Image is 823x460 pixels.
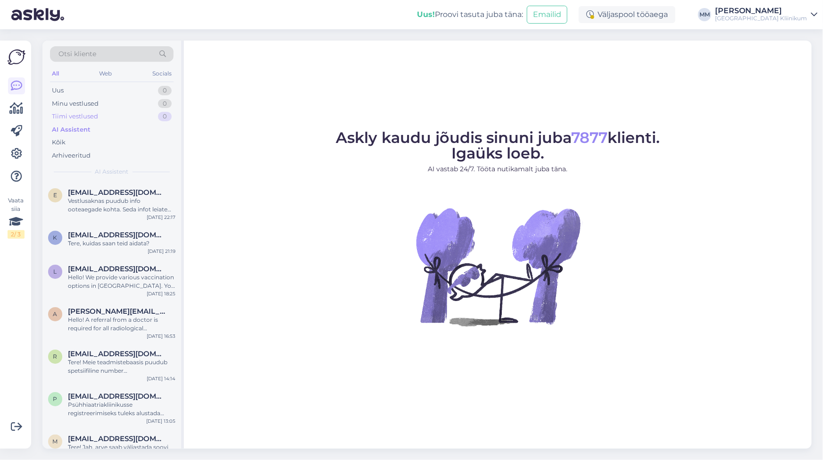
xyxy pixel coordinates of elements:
div: Tere! Meie teadmistebaasis puudub spetsiifiline number tarkusehammaste eemaldamiseks. Palun võtke... [68,358,175,375]
span: p [53,395,58,402]
img: No Chat active [413,182,583,351]
span: remonpro832@gmail.com [68,350,166,358]
div: 0 [158,112,172,121]
span: E [53,192,57,199]
div: Socials [150,67,174,80]
div: [DATE] 22:17 [147,214,175,221]
span: r [53,353,58,360]
div: Hello! We provide various vaccination options in [GEOGRAPHIC_DATA]. You can get vaccinated at our... [68,273,175,290]
div: Tere! Jah, arve saab väljastada soovi korral. Kui tasute visiiditasu kohapeal, saate küsida prind... [68,443,175,460]
div: Tere, kuidas saan teid aidata? [68,239,175,248]
div: Minu vestlused [52,99,99,109]
div: [DATE] 18:25 [147,290,175,297]
div: Hello! A referral from a doctor is required for all radiological examinations, including [MEDICAL... [68,316,175,333]
div: Uus [52,86,64,95]
span: karinliin31@gmail.com [68,231,166,239]
b: Uus! [417,10,435,19]
div: AI Assistent [52,125,91,134]
span: priivits.a@gmail.com [68,392,166,401]
div: 0 [158,86,172,95]
div: 2 / 3 [8,230,25,239]
div: Proovi tasuta juba täna: [417,9,523,20]
span: luckiestg1102@gmail.com [68,265,166,273]
div: Arhiveeritud [52,151,91,160]
div: Tiimi vestlused [52,112,98,121]
span: merleraa@gmail.com [68,435,166,443]
div: [DATE] 16:53 [147,333,175,340]
img: Askly Logo [8,48,25,66]
span: Elfbard21@gmail.com [68,188,166,197]
button: Emailid [527,6,567,24]
div: All [50,67,61,80]
div: 0 [158,99,172,109]
div: [GEOGRAPHIC_DATA] Kliinikum [715,15,807,22]
span: a [53,310,58,318]
div: [DATE] 21:19 [148,248,175,255]
div: Väljaspool tööaega [579,6,675,23]
div: Psühhiaatriakliinikusse registreerimiseks tuleks alustada vaimse tervise õe vastuvõtust. Aja saab... [68,401,175,418]
span: Otsi kliente [58,49,96,59]
a: [PERSON_NAME][GEOGRAPHIC_DATA] Kliinikum [715,7,817,22]
span: a.liljefors@icloud.com [68,307,166,316]
p: AI vastab 24/7. Tööta nutikamalt juba täna. [336,164,660,174]
span: AI Assistent [95,167,129,176]
div: Vaata siia [8,196,25,239]
div: [PERSON_NAME] [715,7,807,15]
div: Kõik [52,138,66,147]
div: Web [98,67,114,80]
div: [DATE] 13:05 [146,418,175,425]
div: Vestlusaknas puudub info ooteaegade kohta. Seda infot leiate Terviseportaalist või helistades [GE... [68,197,175,214]
span: Askly kaudu jõudis sinuni juba klienti. Igaüks loeb. [336,128,660,162]
div: MM [698,8,711,21]
span: m [53,438,58,445]
span: 7877 [571,128,607,147]
span: k [53,234,58,241]
div: [DATE] 14:14 [147,375,175,382]
span: l [54,268,57,275]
